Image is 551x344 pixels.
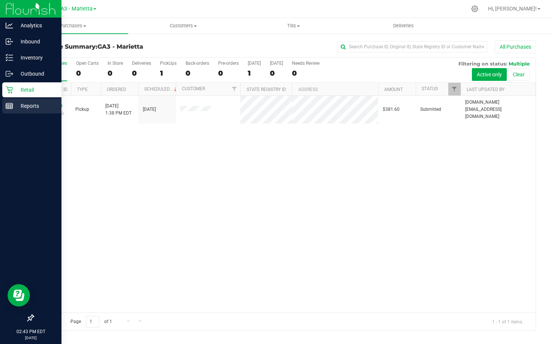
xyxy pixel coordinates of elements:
[132,61,151,66] div: Deliveries
[186,69,209,77] div: 0
[186,61,209,66] div: Back-orders
[384,87,403,92] a: Amount
[86,316,99,328] input: 1
[509,61,530,67] span: Multiple
[6,22,13,29] inline-svg: Analytics
[7,284,30,307] iframe: Resource center
[292,83,378,96] th: Address
[13,69,58,78] p: Outbound
[270,61,283,66] div: [DATE]
[6,102,13,110] inline-svg: Reports
[77,87,88,92] a: Type
[105,103,132,117] span: [DATE] 1:38 PM EDT
[3,328,58,335] p: 02:43 PM EDT
[422,86,438,91] a: Status
[144,86,178,92] a: Scheduled
[486,316,528,327] span: 1 - 1 of 1 items
[13,37,58,46] p: Inbound
[143,106,156,113] span: [DATE]
[132,69,151,77] div: 0
[3,335,58,341] p: [DATE]
[488,6,537,12] span: Hi, [PERSON_NAME]!
[18,18,128,34] a: Purchases
[349,18,459,34] a: Deliveries
[13,21,58,30] p: Analytics
[57,6,93,12] span: GA3 - Marietta
[467,87,505,92] a: Last Updated By
[13,53,58,62] p: Inventory
[270,69,283,77] div: 0
[472,68,507,81] button: Active only
[383,106,400,113] span: $381.60
[18,22,128,29] span: Purchases
[13,85,58,94] p: Retail
[292,61,320,66] div: Needs Review
[33,43,201,50] h3: Purchase Summary:
[182,86,205,91] a: Customer
[76,61,99,66] div: Open Carts
[218,61,239,66] div: Pre-orders
[247,87,286,92] a: State Registry ID
[228,83,240,95] a: Filter
[292,69,320,77] div: 0
[160,69,177,77] div: 1
[495,40,536,53] button: All Purchases
[6,86,13,94] inline-svg: Retail
[508,68,530,81] button: Clear
[238,18,349,34] a: Tills
[248,61,261,66] div: [DATE]
[107,87,126,92] a: Ordered
[6,70,13,77] inline-svg: Outbound
[383,22,424,29] span: Deliveries
[6,38,13,45] inline-svg: Inbound
[6,54,13,61] inline-svg: Inventory
[76,69,99,77] div: 0
[64,316,118,328] span: Page of 1
[337,41,487,52] input: Search Purchase ID, Original ID, State Registry ID or Customer Name...
[160,61,177,66] div: PickUps
[239,22,348,29] span: Tills
[448,83,461,95] a: Filter
[108,69,123,77] div: 0
[218,69,239,77] div: 0
[465,99,531,121] span: [DOMAIN_NAME][EMAIL_ADDRESS][DOMAIN_NAME]
[470,5,479,12] div: Manage settings
[13,101,58,110] p: Reports
[458,61,507,67] span: Filtering on status:
[248,69,261,77] div: 1
[129,22,238,29] span: Customers
[420,106,441,113] span: Submitted
[75,106,89,113] span: Pickup
[128,18,238,34] a: Customers
[97,43,143,50] span: GA3 - Marietta
[108,61,123,66] div: In Store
